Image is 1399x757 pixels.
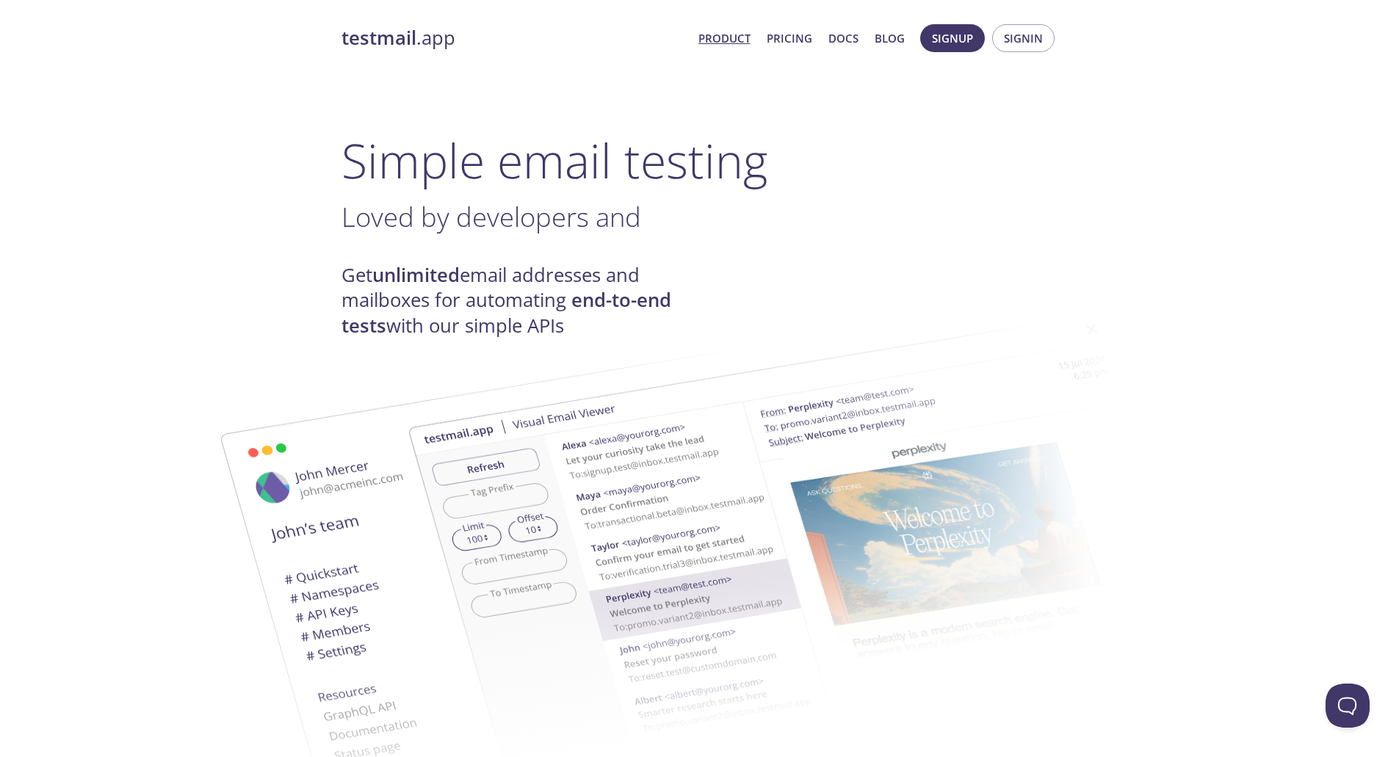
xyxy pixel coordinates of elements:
[767,29,812,48] a: Pricing
[341,198,641,235] span: Loved by developers and
[875,29,905,48] a: Blog
[341,132,1058,189] h1: Simple email testing
[341,26,687,51] a: testmail.app
[1326,684,1370,728] iframe: Help Scout Beacon - Open
[341,287,671,338] strong: end-to-end tests
[372,262,460,288] strong: unlimited
[828,29,858,48] a: Docs
[698,29,751,48] a: Product
[1004,29,1043,48] span: Signin
[341,25,416,51] strong: testmail
[992,24,1055,52] button: Signin
[341,263,700,338] h4: Get email addresses and mailboxes for automating with our simple APIs
[920,24,985,52] button: Signup
[932,29,973,48] span: Signup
